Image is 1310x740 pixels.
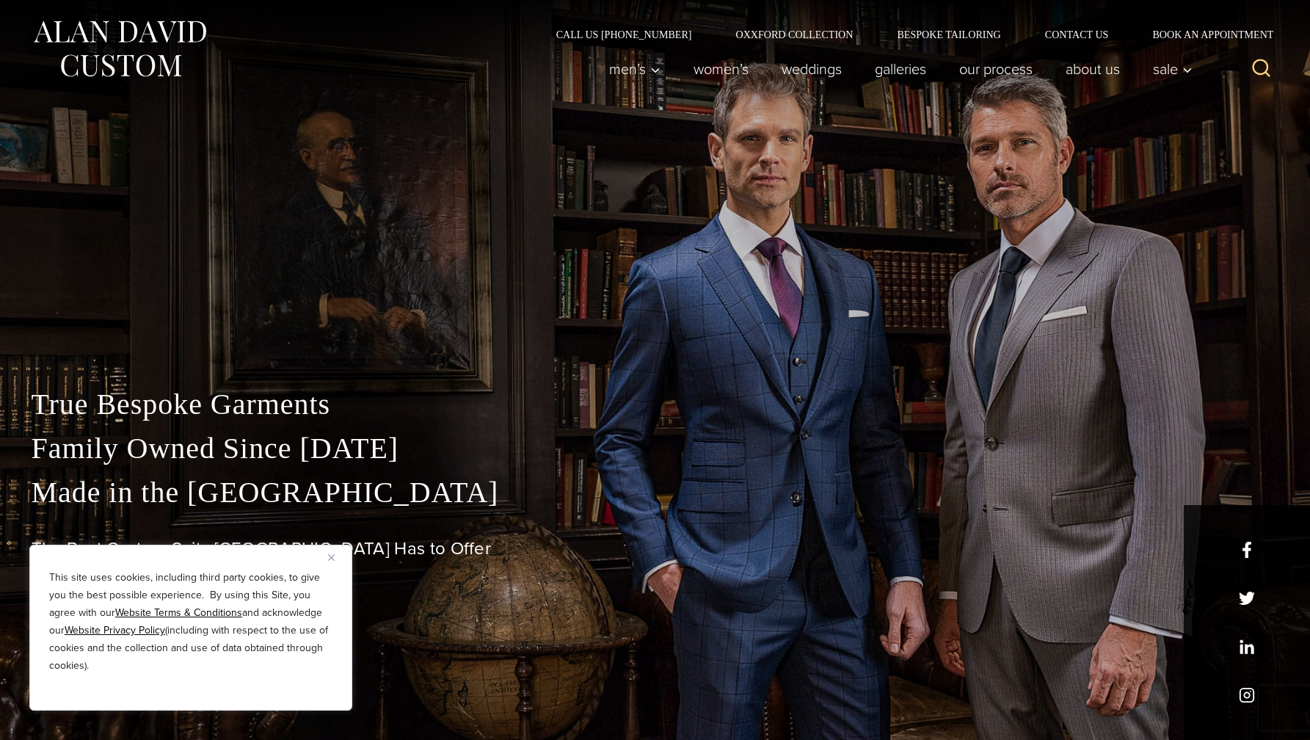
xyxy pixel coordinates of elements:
img: Alan David Custom [32,16,208,81]
p: True Bespoke Garments Family Owned Since [DATE] Made in the [GEOGRAPHIC_DATA] [32,382,1279,515]
a: Book an Appointment [1130,29,1278,40]
a: Website Privacy Policy [65,623,165,638]
a: Bespoke Tailoring [875,29,1022,40]
a: Call Us [PHONE_NUMBER] [534,29,714,40]
a: Galleries [858,54,942,84]
a: weddings [765,54,858,84]
a: Website Terms & Conditions [115,605,242,620]
img: Close [328,554,335,561]
a: Contact Us [1023,29,1131,40]
a: About Us [1049,54,1136,84]
nav: Secondary Navigation [534,29,1279,40]
span: Men’s [609,62,661,76]
a: Women’s [677,54,765,84]
p: This site uses cookies, including third party cookies, to give you the best possible experience. ... [49,569,332,675]
nav: Primary Navigation [592,54,1200,84]
a: Our Process [942,54,1049,84]
button: View Search Form [1244,51,1279,87]
h1: The Best Custom Suits [GEOGRAPHIC_DATA] Has to Offer [32,538,1279,559]
button: Close [328,548,346,566]
span: Sale [1153,62,1193,76]
a: Oxxford Collection [713,29,875,40]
